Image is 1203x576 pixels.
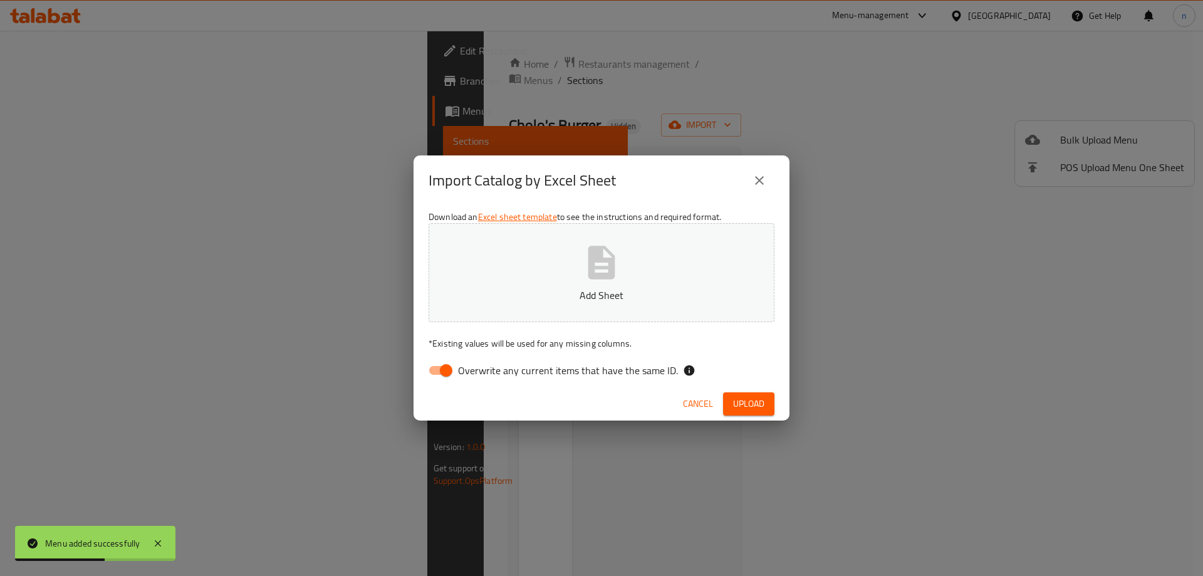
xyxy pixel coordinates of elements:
[683,396,713,412] span: Cancel
[678,392,718,416] button: Cancel
[744,165,774,196] button: close
[45,537,140,550] div: Menu added successfully
[683,364,695,377] svg: If the overwrite option isn't selected, then the items that match an existing ID will be ignored ...
[414,206,789,387] div: Download an to see the instructions and required format.
[458,363,678,378] span: Overwrite any current items that have the same ID.
[429,337,774,350] p: Existing values will be used for any missing columns.
[478,209,557,225] a: Excel sheet template
[448,288,755,303] p: Add Sheet
[733,396,764,412] span: Upload
[723,392,774,416] button: Upload
[429,170,616,191] h2: Import Catalog by Excel Sheet
[429,223,774,322] button: Add Sheet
